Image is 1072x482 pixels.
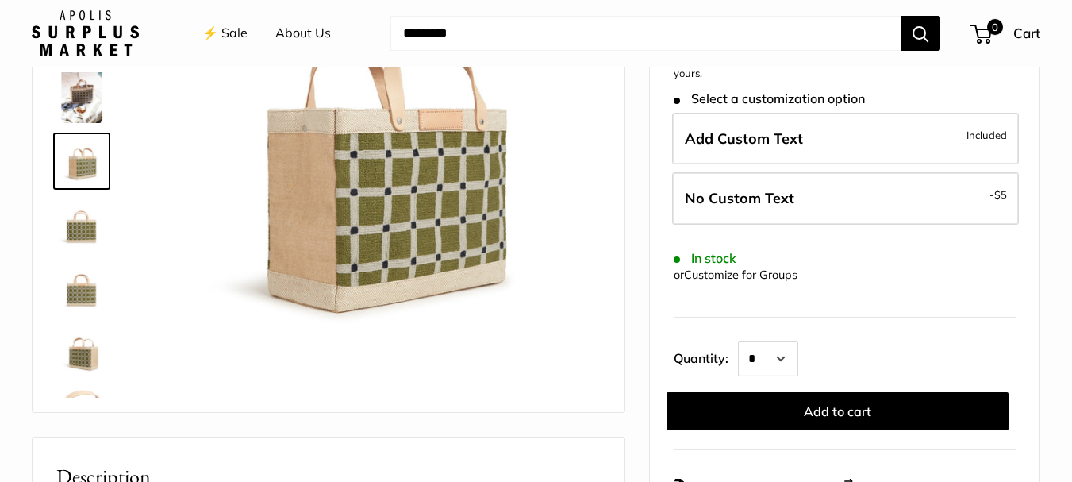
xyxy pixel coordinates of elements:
[994,188,1007,201] span: $5
[684,268,797,282] a: Customize for Groups
[53,69,110,126] a: Petite Market Bag in Chenille Window Sage
[53,133,110,190] a: Petite Market Bag in Chenille Window Sage
[53,323,110,380] a: Petite Market Bag in Chenille Window Sage
[674,337,738,376] label: Quantity:
[972,21,1040,46] a: 0 Cart
[56,326,107,377] img: Petite Market Bag in Chenille Window Sage
[53,260,110,317] a: Petite Market Bag in Chenille Window Sage
[56,263,107,314] img: Petite Market Bag in Chenille Window Sage
[987,19,1003,35] span: 0
[56,390,107,441] img: Petite Market Bag in Chenille Window Sage
[674,91,865,106] span: Select a customization option
[56,136,107,187] img: Petite Market Bag in Chenille Window Sage
[202,21,248,45] a: ⚡️ Sale
[989,185,1007,204] span: -
[674,264,797,286] div: or
[966,125,1007,145] span: Included
[667,392,1009,430] button: Add to cart
[32,10,139,56] img: Apolis: Surplus Market
[685,189,794,207] span: No Custom Text
[56,199,107,250] img: Petite Market Bag in Chenille Window Sage
[56,72,107,123] img: Petite Market Bag in Chenille Window Sage
[685,129,803,148] span: Add Custom Text
[390,16,901,51] input: Search...
[1013,25,1040,41] span: Cart
[672,113,1019,165] label: Add Custom Text
[672,172,1019,225] label: Leave Blank
[53,387,110,444] a: Petite Market Bag in Chenille Window Sage
[901,16,940,51] button: Search
[674,251,736,266] span: In stock
[53,196,110,253] a: Petite Market Bag in Chenille Window Sage
[275,21,331,45] a: About Us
